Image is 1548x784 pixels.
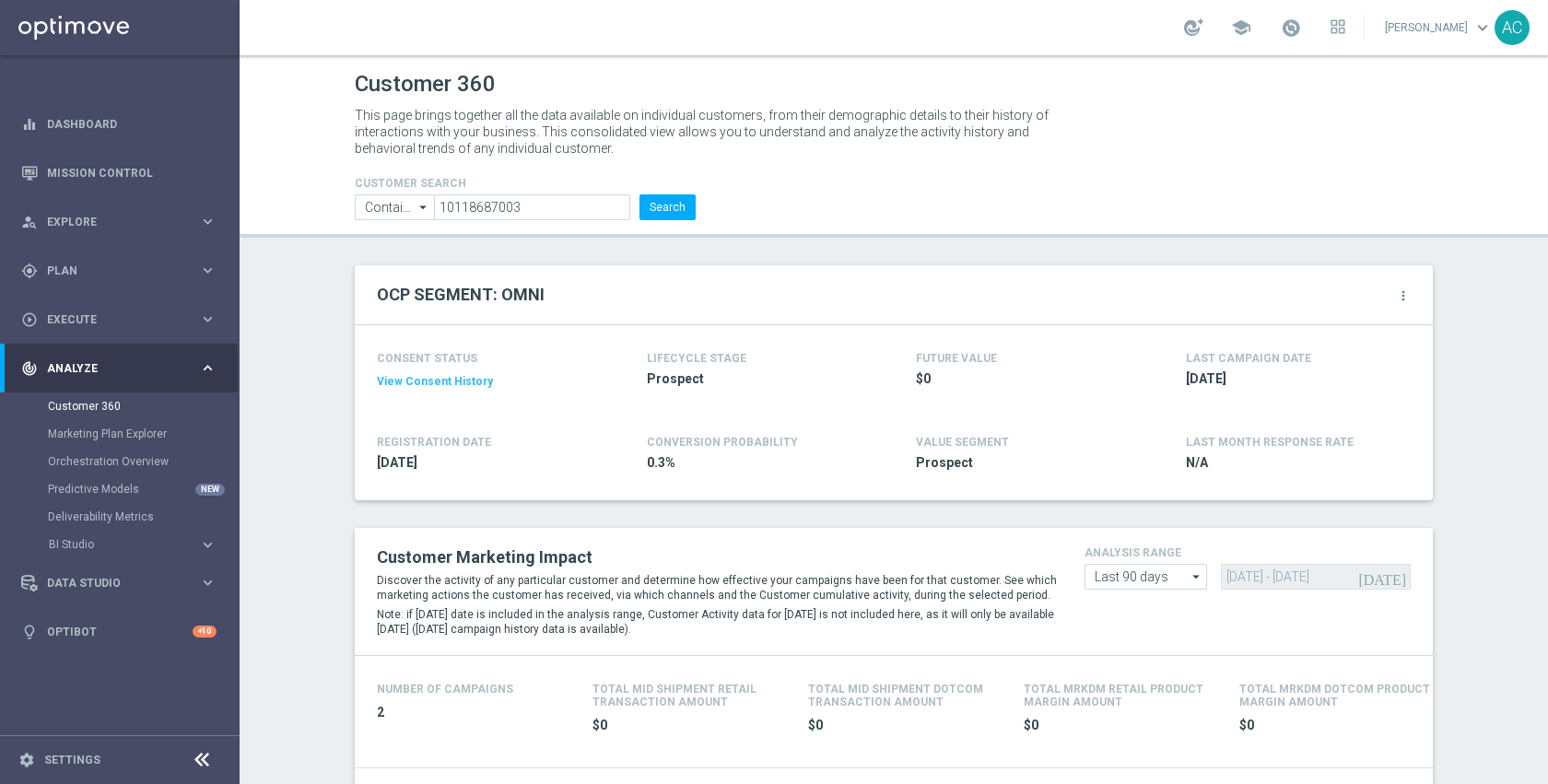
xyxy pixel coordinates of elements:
i: more_vert [1396,288,1411,303]
span: 2021-10-05 [377,454,592,472]
h4: REGISTRATION DATE [377,436,491,449]
span: $0 [592,717,786,734]
div: AC [1495,10,1530,45]
a: Dashboard [47,99,217,148]
a: Orchestration Overview [48,454,192,469]
p: This page brings together all the data available on individual customers, from their demographic ... [355,107,1064,157]
a: Mission Control [47,148,217,197]
a: Settings [44,755,100,766]
a: Deliverability Metrics [48,509,192,524]
h4: VALUE SEGMENT [916,436,1009,449]
span: keyboard_arrow_down [1472,18,1493,38]
button: Mission Control [20,166,217,181]
a: Predictive Models [48,482,192,497]
span: $0 [1239,717,1433,734]
i: person_search [21,214,38,230]
span: $0 [916,370,1132,388]
div: NEW [195,484,225,496]
i: lightbulb [21,624,38,640]
h2: OCP SEGMENT: OMNI [377,284,545,306]
div: BI Studio keyboard_arrow_right [48,537,217,552]
button: equalizer Dashboard [20,117,217,132]
h4: CUSTOMER SEARCH [355,177,696,190]
div: Orchestration Overview [48,448,238,475]
div: Execute [21,311,199,328]
span: school [1231,18,1251,38]
h2: Customer Marketing Impact [377,546,1057,568]
div: +10 [193,626,217,638]
input: Enter CID, Email, name or phone [434,194,630,220]
div: BI Studio [49,539,199,550]
button: person_search Explore keyboard_arrow_right [20,215,217,229]
p: Discover the activity of any particular customer and determine how effective your campaigns have ... [377,573,1057,603]
button: Data Studio keyboard_arrow_right [20,576,217,591]
input: Contains [355,194,434,220]
span: 0.3% [647,454,862,472]
i: keyboard_arrow_right [199,213,217,230]
div: Mission Control [21,148,217,197]
h4: Total Mrkdm Dotcom Product Margin Amount [1239,683,1433,708]
div: Predictive Models [48,475,238,503]
h1: Customer 360 [355,71,1433,98]
div: play_circle_outline Execute keyboard_arrow_right [20,312,217,327]
span: Explore [47,216,199,228]
span: $0 [1024,717,1217,734]
h4: Total Mid Shipment Retail Transaction Amount [592,683,786,708]
i: settings [18,752,35,768]
button: lightbulb Optibot +10 [20,625,217,639]
input: analysis range [1085,564,1207,590]
h4: Total Mrkdm Retail Product Margin Amount [1024,683,1217,708]
span: N/A [1186,454,1401,472]
p: Note: if [DATE] date is included in the analysis range, Customer Activity data for [DATE] is not ... [377,607,1057,637]
a: Marketing Plan Explorer [48,427,192,441]
div: Data Studio [21,575,199,591]
button: track_changes Analyze keyboard_arrow_right [20,361,217,376]
i: keyboard_arrow_right [199,262,217,279]
i: keyboard_arrow_right [199,536,217,554]
div: Deliverability Metrics [48,503,238,531]
h4: analysis range [1085,546,1411,559]
i: equalizer [21,116,38,133]
span: Data Studio [47,578,199,589]
i: track_changes [21,360,38,377]
i: keyboard_arrow_right [199,574,217,591]
i: keyboard_arrow_right [199,359,217,377]
h4: Number of Campaigns [377,683,513,696]
button: gps_fixed Plan keyboard_arrow_right [20,263,217,278]
span: Prospect [916,454,1132,472]
button: View Consent History [377,374,493,390]
div: Optibot [21,607,217,656]
div: Marketing Plan Explorer [48,420,238,448]
button: Search [639,194,696,220]
span: 2 [377,704,570,721]
div: Customer 360 [48,392,238,420]
i: gps_fixed [21,263,38,279]
h4: LAST CAMPAIGN DATE [1186,352,1311,365]
span: BI Studio [49,539,181,550]
span: 2025-05-25 [1186,370,1401,388]
i: keyboard_arrow_right [199,310,217,328]
div: Analyze [21,360,199,377]
a: Customer 360 [48,399,192,414]
div: BI Studio [48,531,238,558]
i: arrow_drop_down [1188,565,1206,589]
span: Plan [47,265,199,276]
h4: LIFECYCLE STAGE [647,352,746,365]
a: Optibot [47,607,193,656]
span: Analyze [47,363,199,374]
h4: CONSENT STATUS [377,352,592,365]
i: arrow_drop_down [415,195,433,219]
h4: Total Mid Shipment Dotcom Transaction Amount [808,683,1002,708]
span: LAST MONTH RESPONSE RATE [1186,436,1354,449]
span: CONVERSION PROBABILITY [647,436,798,449]
h4: FUTURE VALUE [916,352,997,365]
span: $0 [808,717,1002,734]
div: Explore [21,214,199,230]
a: [PERSON_NAME]keyboard_arrow_down [1383,14,1495,41]
div: Dashboard [21,99,217,148]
